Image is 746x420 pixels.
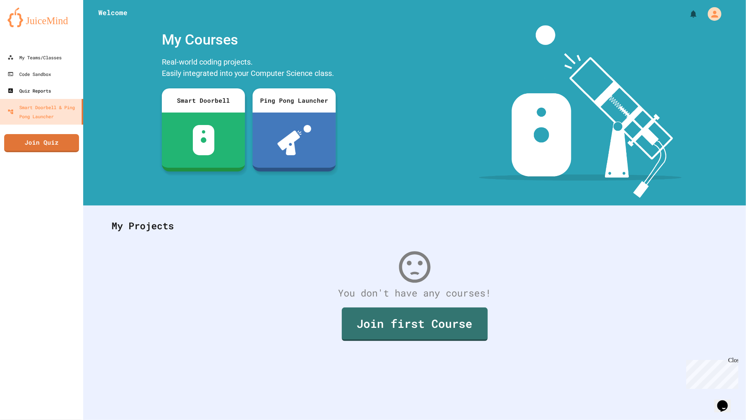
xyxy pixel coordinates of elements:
[479,25,682,198] img: banner-image-my-projects.png
[683,357,738,389] iframe: chat widget
[700,5,723,23] div: My Account
[342,307,488,341] a: Join first Course
[104,286,725,300] div: You don't have any courses!
[158,25,340,54] div: My Courses
[104,211,725,241] div: My Projects
[278,125,311,155] img: ppl-with-ball.png
[8,53,62,62] div: My Teams/Classes
[162,88,245,113] div: Smart Doorbell
[3,3,52,48] div: Chat with us now!Close
[8,69,51,79] div: Code Sandbox
[158,54,340,83] div: Real-world coding projects. Easily integrated into your Computer Science class.
[253,88,336,113] div: Ping Pong Launcher
[8,86,51,95] div: Quiz Reports
[193,125,214,155] img: sdb-white.svg
[8,8,76,27] img: logo-orange.svg
[4,134,79,152] a: Join Quiz
[714,390,738,412] iframe: chat widget
[8,103,79,121] div: Smart Doorbell & Ping Pong Launcher
[675,8,700,20] div: My Notifications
